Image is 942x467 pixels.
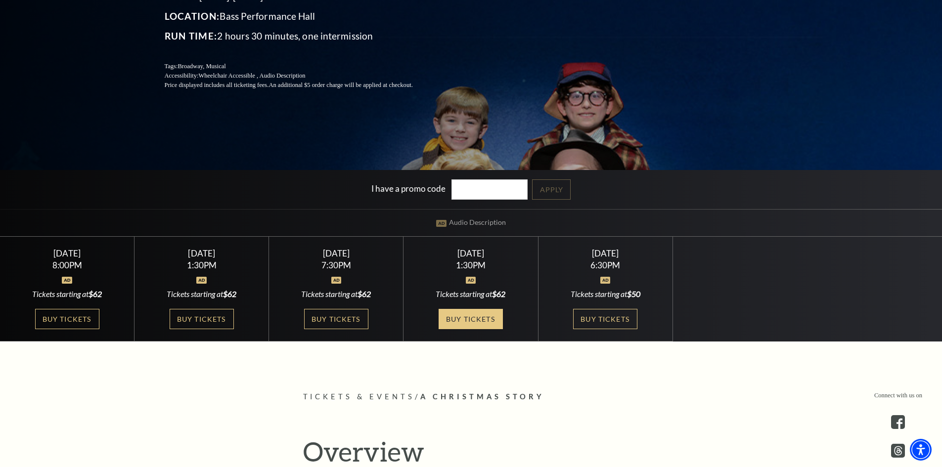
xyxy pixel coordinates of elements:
div: [DATE] [415,248,526,258]
p: Tags: [165,62,437,71]
span: A Christmas Story [420,392,544,401]
div: Tickets starting at [146,289,257,299]
a: Buy Tickets [170,309,234,329]
p: / [303,391,639,403]
span: Broadway, Musical [178,63,225,70]
p: 2 hours 30 minutes, one intermission [165,28,437,44]
div: Accessibility Menu [910,439,932,461]
p: Accessibility: [165,71,437,81]
p: Connect with us on [874,391,922,400]
span: $62 [358,289,371,298]
span: Run Time: [165,30,218,42]
span: $50 [627,289,640,298]
span: $62 [223,289,236,298]
div: [DATE] [550,248,661,258]
div: 1:30PM [415,261,526,269]
span: Location: [165,10,220,22]
div: 8:00PM [12,261,123,269]
span: Tickets & Events [303,392,415,401]
div: Tickets starting at [415,289,526,299]
a: threads.com - open in a new tab [891,444,905,458]
div: Tickets starting at [550,289,661,299]
div: 1:30PM [146,261,257,269]
span: $62 [492,289,505,298]
a: Buy Tickets [573,309,637,329]
div: [DATE] [146,248,257,258]
div: Tickets starting at [12,289,123,299]
a: facebook - open in a new tab [891,415,905,429]
span: $62 [89,289,102,298]
div: [DATE] [12,248,123,258]
span: An additional $5 order charge will be applied at checkout. [269,82,412,88]
div: [DATE] [281,248,392,258]
a: Buy Tickets [439,309,503,329]
p: Price displayed includes all ticketing fees. [165,81,437,90]
div: 7:30PM [281,261,392,269]
div: 6:30PM [550,261,661,269]
label: I have a promo code [371,183,446,194]
a: Buy Tickets [35,309,99,329]
a: Buy Tickets [304,309,368,329]
span: Wheelchair Accessible , Audio Description [198,72,305,79]
p: Bass Performance Hall [165,8,437,24]
div: Tickets starting at [281,289,392,299]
